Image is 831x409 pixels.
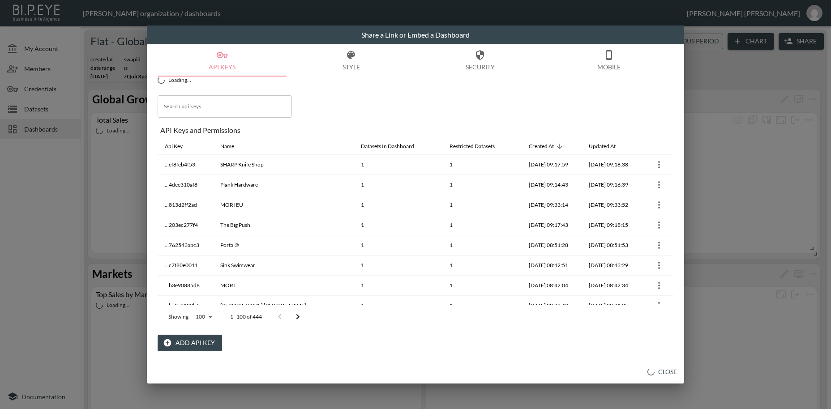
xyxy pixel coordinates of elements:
[354,195,442,215] th: 1
[168,313,188,320] p: Showing
[361,141,426,152] span: Datasets In Dashboard
[642,215,673,235] th: {"key":null,"ref":null,"props":{"row":{"id":"e7184935-cdc4-4a31-8c01-a79bc0ad087c","apiKey":"...2...
[652,158,666,172] button: more
[165,141,183,152] div: Api Key
[442,195,522,215] th: 1
[354,276,442,296] th: 1
[361,141,414,152] div: Datasets In Dashboard
[642,256,673,276] th: {"key":null,"ref":null,"props":{"row":{"id":"b3268936-6d8d-4570-b6d5-2f81b243d8ae","apiKey":"...c...
[158,44,287,77] button: API Keys
[450,141,506,152] span: Restricted Datasets
[652,238,666,252] button: more
[589,141,627,152] span: Updated At
[213,175,354,195] th: Plank Hardware
[213,215,354,235] th: The Big Push
[158,235,213,256] th: ...762543abc3
[160,126,673,134] div: API Keys and Permissions
[642,175,673,195] th: {"key":null,"ref":null,"props":{"row":{"id":"eccedb91-efe5-4e30-a46b-3ab6ce24a49f","apiKey":"...4...
[522,195,582,215] th: 2025-08-13, 09:33:14
[158,77,673,84] div: Loading...
[652,218,666,232] button: more
[158,175,213,195] th: ...4dee310af8
[529,141,554,152] div: Created At
[230,313,262,320] p: 1–100 of 444
[442,256,522,276] th: 1
[415,44,544,77] button: Security
[522,175,582,195] th: 2025-08-14, 09:14:43
[354,256,442,276] th: 1
[220,141,234,152] div: Name
[354,235,442,256] th: 1
[158,335,222,351] button: Add API Key
[642,235,673,256] th: {"key":null,"ref":null,"props":{"row":{"id":"06caa4dc-0551-445a-8e37-92d901fcedce","apiKey":"...7...
[192,311,216,323] div: 100
[522,235,582,256] th: 2025-08-08, 08:51:28
[354,296,442,316] th: 1
[642,195,673,215] th: {"key":null,"ref":null,"props":{"row":{"id":"4866eaa7-5003-4285-8818-219d10529312","apiKey":"...8...
[529,141,565,152] span: Created At
[582,296,642,316] th: 2025-08-08, 08:41:35
[522,256,582,276] th: 2025-08-08, 08:42:51
[289,308,307,326] button: Go to next page
[652,258,666,273] button: more
[287,44,415,77] button: Style
[652,178,666,192] button: more
[582,155,642,175] th: 2025-08-14, 09:18:38
[147,26,684,44] h2: Share a Link or Embed a Dashboard
[442,296,522,316] th: 1
[158,256,213,276] th: ...c7f80e0011
[652,198,666,212] button: more
[165,141,194,152] span: Api Key
[450,141,495,152] div: Restricted Datasets
[213,235,354,256] th: Portal®
[158,276,213,296] th: ...b3e90885d8
[644,364,681,380] button: Close
[442,215,522,235] th: 1
[213,256,354,276] th: Sink Swimwear
[213,195,354,215] th: MORI EU
[522,215,582,235] th: 2025-08-12, 09:17:43
[158,195,213,215] th: ...813d2ff2ad
[213,155,354,175] th: SHARP Knife Shop
[582,215,642,235] th: 2025-08-12, 09:18:15
[642,155,673,175] th: {"key":null,"ref":null,"props":{"row":{"id":"a79d0df9-dd09-4f10-91eb-0a906807e160","apiKey":"...e...
[642,296,673,316] th: {"key":null,"ref":null,"props":{"row":{"id":"fdaf80e8-1641-4dc6-a3bb-40388eef17df","apiKey":"...b...
[442,235,522,256] th: 1
[213,276,354,296] th: MORI
[589,141,616,152] div: Updated At
[354,215,442,235] th: 1
[642,276,673,296] th: {"key":null,"ref":null,"props":{"row":{"id":"9b9d6ad4-00c8-4dde-9893-e5d86ed068b5","apiKey":"...b...
[442,155,522,175] th: 1
[158,296,213,316] th: ...be2c8129b6
[582,276,642,296] th: 2025-08-08, 08:42:34
[582,195,642,215] th: 2025-08-13, 09:33:52
[522,155,582,175] th: 2025-08-14, 09:17:59
[582,256,642,276] th: 2025-08-08, 08:43:29
[213,296,354,316] th: Donna Ida
[158,155,213,175] th: ...ef8feb4f53
[442,175,522,195] th: 1
[158,215,213,235] th: ...203ec277f4
[652,298,666,313] button: more
[522,276,582,296] th: 2025-08-08, 08:42:04
[652,278,666,293] button: more
[220,141,246,152] span: Name
[522,296,582,316] th: 2025-08-08, 08:40:49
[582,235,642,256] th: 2025-08-08, 08:51:53
[544,44,673,77] button: Mobile
[354,175,442,195] th: 1
[582,175,642,195] th: 2025-08-14, 09:16:39
[442,276,522,296] th: 1
[354,155,442,175] th: 1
